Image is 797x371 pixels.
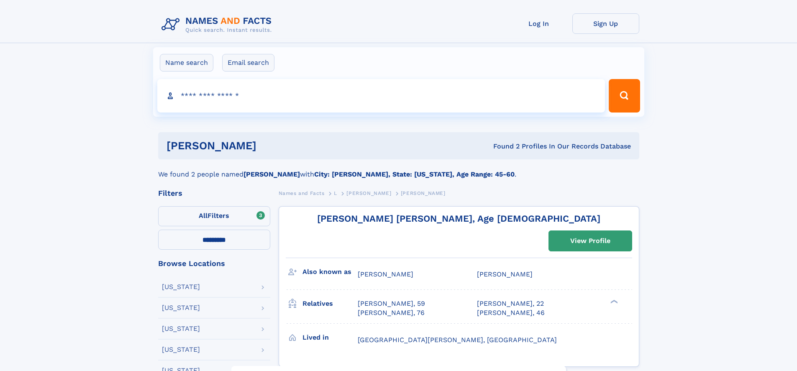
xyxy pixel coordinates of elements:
[167,141,375,151] h1: [PERSON_NAME]
[243,170,300,178] b: [PERSON_NAME]
[158,260,270,267] div: Browse Locations
[160,54,213,72] label: Name search
[158,159,639,179] div: We found 2 people named with .
[608,299,618,304] div: ❯
[158,206,270,226] label: Filters
[158,13,279,36] img: Logo Names and Facts
[222,54,274,72] label: Email search
[477,270,533,278] span: [PERSON_NAME]
[302,297,358,311] h3: Relatives
[334,190,337,196] span: L
[317,213,600,224] a: [PERSON_NAME] [PERSON_NAME], Age [DEMOGRAPHIC_DATA]
[505,13,572,34] a: Log In
[358,299,425,308] a: [PERSON_NAME], 59
[199,212,208,220] span: All
[570,231,610,251] div: View Profile
[477,299,544,308] a: [PERSON_NAME], 22
[572,13,639,34] a: Sign Up
[346,190,391,196] span: [PERSON_NAME]
[358,336,557,344] span: [GEOGRAPHIC_DATA][PERSON_NAME], [GEOGRAPHIC_DATA]
[334,188,337,198] a: L
[375,142,631,151] div: Found 2 Profiles In Our Records Database
[158,189,270,197] div: Filters
[162,304,200,311] div: [US_STATE]
[157,79,605,113] input: search input
[162,346,200,353] div: [US_STATE]
[162,284,200,290] div: [US_STATE]
[401,190,446,196] span: [PERSON_NAME]
[162,325,200,332] div: [US_STATE]
[302,330,358,345] h3: Lived in
[549,231,632,251] a: View Profile
[477,308,545,317] a: [PERSON_NAME], 46
[358,270,413,278] span: [PERSON_NAME]
[314,170,515,178] b: City: [PERSON_NAME], State: [US_STATE], Age Range: 45-60
[279,188,325,198] a: Names and Facts
[346,188,391,198] a: [PERSON_NAME]
[358,308,425,317] a: [PERSON_NAME], 76
[609,79,640,113] button: Search Button
[302,265,358,279] h3: Also known as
